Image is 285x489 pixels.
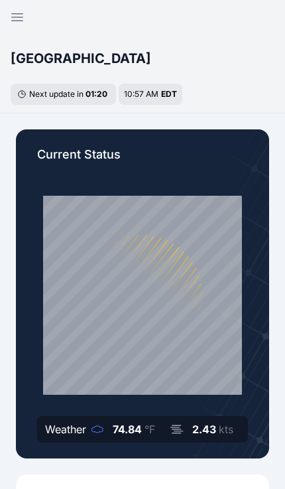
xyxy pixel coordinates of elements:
h3: [GEOGRAPHIC_DATA] [11,49,151,68]
span: EDT [161,89,177,99]
span: Next update in [29,89,84,99]
span: 2.43 [192,423,216,436]
p: Current Status [37,145,248,175]
span: 74.84 [113,423,142,436]
nav: Breadcrumb [11,41,274,76]
span: 10:57 AM [124,89,158,99]
span: °F [144,423,155,436]
div: Weather [45,421,86,437]
span: kts [219,423,233,436]
div: 01 : 20 [85,89,109,100]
